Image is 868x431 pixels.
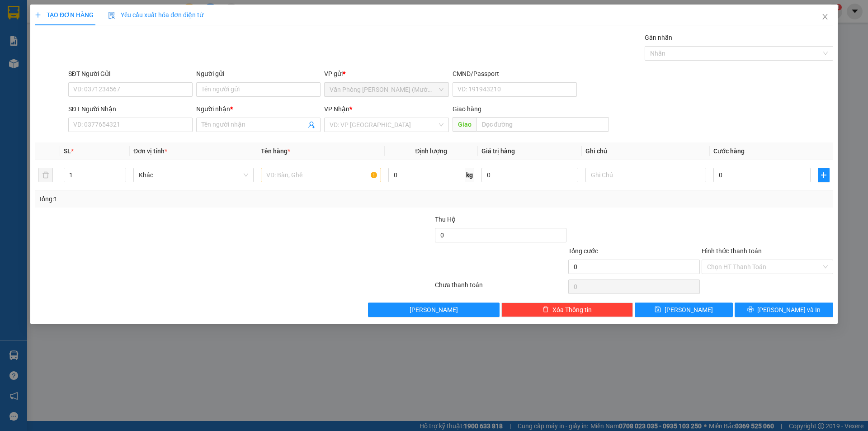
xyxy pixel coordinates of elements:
span: Yêu cầu xuất hóa đơn điện tử [108,11,203,19]
span: save [655,306,661,313]
li: (c) 2017 [76,43,124,54]
span: Giá trị hàng [481,147,515,155]
button: delete [38,168,53,182]
span: printer [747,306,754,313]
span: Tên hàng [261,147,290,155]
b: [PERSON_NAME] [11,58,51,101]
div: CMND/Passport [453,69,577,79]
span: VP Nhận [325,105,350,113]
button: save[PERSON_NAME] [635,303,733,317]
span: Khác [139,168,248,182]
span: Giao [453,117,476,132]
input: 0 [481,168,579,182]
input: Ghi Chú [586,168,706,182]
span: user-add [308,121,316,128]
div: Tổng: 1 [38,194,335,204]
img: icon [108,12,115,19]
span: Thu Hộ [435,216,456,223]
span: Định lượng [415,147,448,155]
input: Dọc đường [476,117,609,132]
span: delete [542,306,549,313]
button: Close [812,5,838,30]
span: Giao hàng [453,105,481,113]
span: [PERSON_NAME] [665,305,713,315]
b: [DOMAIN_NAME] [76,34,124,42]
button: deleteXóa Thông tin [502,303,633,317]
button: printer[PERSON_NAME] và In [735,303,833,317]
button: plus [818,168,830,182]
span: [PERSON_NAME] và In [757,305,821,315]
th: Ghi chú [582,142,710,160]
span: Xóa Thông tin [552,305,592,315]
label: Gán nhãn [645,34,672,41]
button: [PERSON_NAME] [368,303,500,317]
div: VP gửi [325,69,449,79]
b: BIÊN NHẬN GỬI HÀNG [58,13,87,71]
input: VD: Bàn, Ghế [261,168,381,182]
span: Đơn vị tính [133,147,167,155]
span: plus [818,171,829,179]
span: Tổng cước [568,247,598,255]
div: Chưa thanh toán [434,280,567,296]
span: SL [64,147,71,155]
div: Người gửi [196,69,321,79]
img: logo.jpg [11,11,57,57]
span: Văn Phòng Trần Phú (Mường Thanh) [330,83,443,96]
span: close [821,13,829,20]
div: Người nhận [196,104,321,114]
span: TẠO ĐƠN HÀNG [35,11,94,19]
img: logo.jpg [98,11,120,33]
span: kg [465,168,474,182]
span: plus [35,12,41,18]
div: SĐT Người Gửi [68,69,193,79]
span: Cước hàng [713,147,745,155]
span: [PERSON_NAME] [410,305,458,315]
label: Hình thức thanh toán [702,247,762,255]
div: SĐT Người Nhận [68,104,193,114]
